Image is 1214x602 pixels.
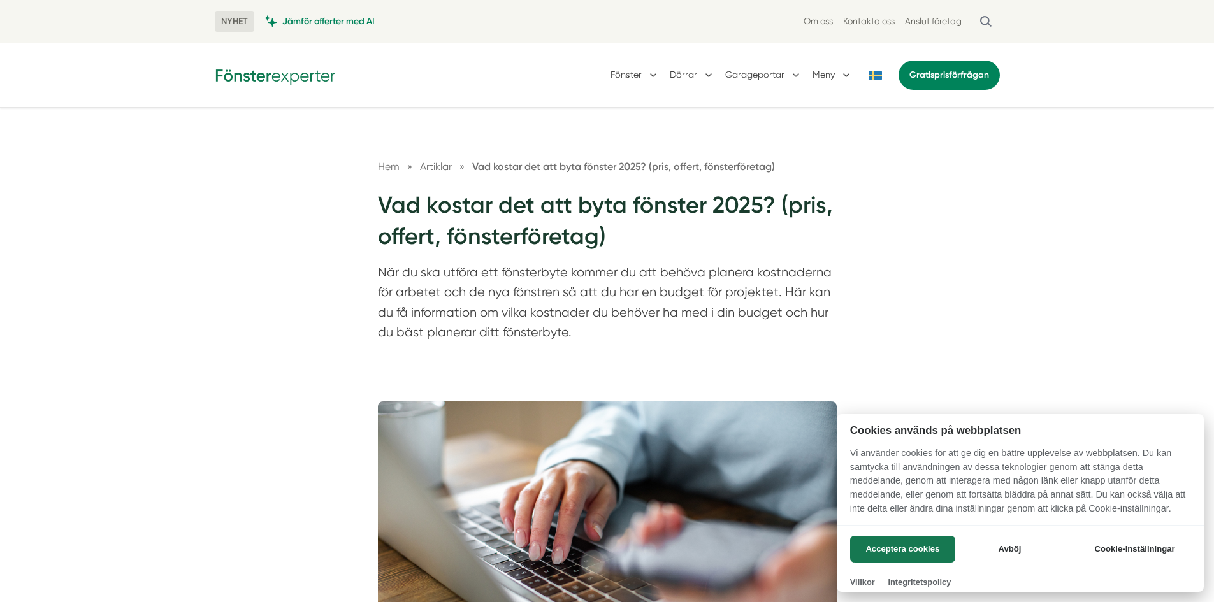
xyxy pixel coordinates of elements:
button: Cookie-inställningar [1079,536,1190,563]
a: Villkor [850,577,875,587]
a: Integritetspolicy [888,577,951,587]
p: Vi använder cookies för att ge dig en bättre upplevelse av webbplatsen. Du kan samtycka till anvä... [837,447,1204,524]
button: Avböj [959,536,1060,563]
button: Acceptera cookies [850,536,955,563]
h2: Cookies används på webbplatsen [837,424,1204,436]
